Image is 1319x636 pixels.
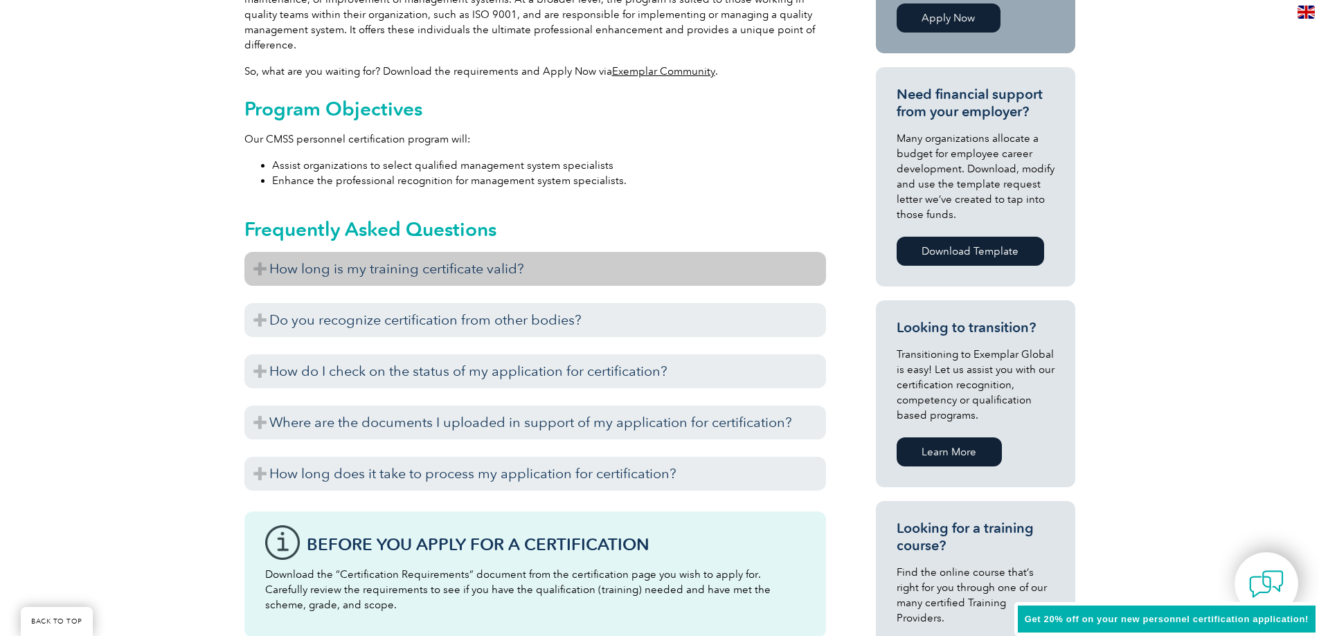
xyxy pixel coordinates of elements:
h3: How long does it take to process my application for certification? [244,457,826,491]
p: Download the “Certification Requirements” document from the certification page you wish to apply ... [265,567,805,612]
p: Find the online course that’s right for you through one of our many certified Training Providers. [897,565,1055,626]
h2: Program Objectives [244,98,826,120]
p: Our CMSS personnel certification program will: [244,131,826,147]
span: Get 20% off on your new personnel certification application! [1025,614,1309,624]
li: Enhance the professional recognition for management system specialists. [272,173,826,188]
a: Download Template [897,237,1044,266]
li: Assist organizations to select qualified management system specialists [272,158,826,173]
a: Exemplar Community [612,65,715,78]
h3: Do you recognize certification from other bodies? [244,303,826,337]
a: Apply Now [897,3,1001,33]
p: Many organizations allocate a budget for employee career development. Download, modify and use th... [897,131,1055,222]
a: BACK TO TOP [21,607,93,636]
p: So, what are you waiting for? Download the requirements and Apply Now via . [244,64,826,79]
h3: How do I check on the status of my application for certification? [244,354,826,388]
h3: Looking for a training course? [897,520,1055,554]
h2: Frequently Asked Questions [244,218,826,240]
h3: Looking to transition? [897,319,1055,336]
a: Learn More [897,437,1002,466]
h3: Where are the documents I uploaded in support of my application for certification? [244,406,826,439]
h3: Before You Apply For a Certification [307,536,805,553]
h3: How long is my training certificate valid? [244,252,826,286]
h3: Need financial support from your employer? [897,86,1055,120]
img: contact-chat.png [1249,567,1284,601]
img: en [1298,6,1315,19]
p: Transitioning to Exemplar Global is easy! Let us assist you with our certification recognition, c... [897,347,1055,423]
